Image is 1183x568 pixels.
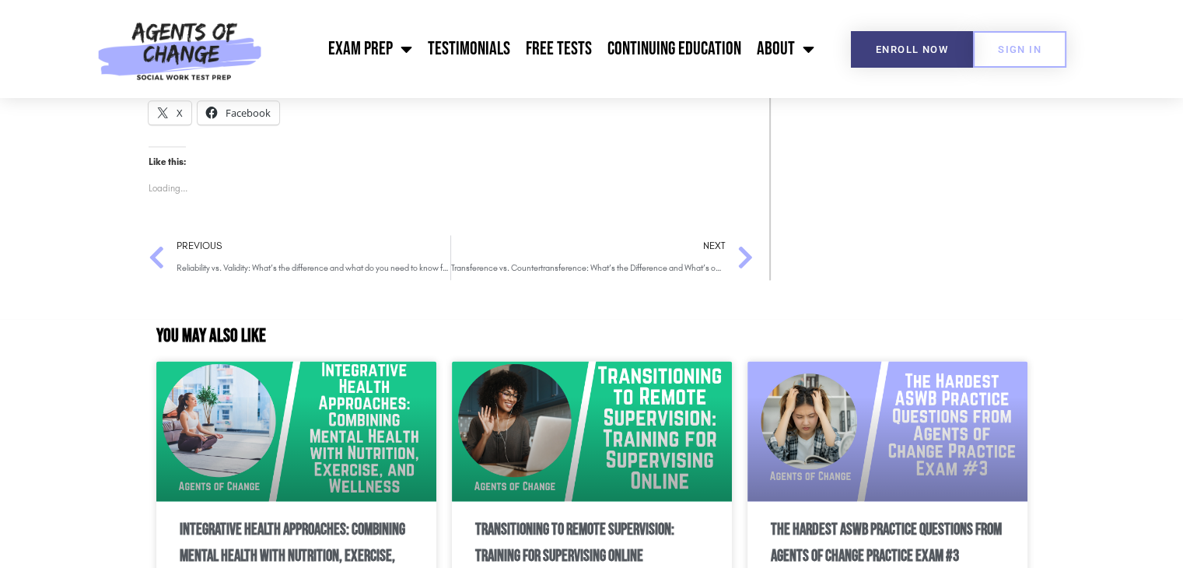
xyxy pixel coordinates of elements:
span: Reliability vs. Validity: What’s the difference and what do you need to know for the ASWB exams? [177,258,451,280]
h3: YOU MAY ALSO LIKE [156,327,1027,345]
a: Continuing Education [600,30,749,68]
a: SIGN IN [973,31,1066,68]
span: Transference vs. Countertransference: What’s the Difference and What’s on the ASWB? [451,258,726,280]
a: X [149,101,191,124]
span: Loading... [149,183,187,194]
div: Post Navigation [149,235,754,280]
span: SIGN IN [998,44,1041,54]
a: Testimonials [420,30,518,68]
a: Exam Prep [320,30,420,68]
a: Free Tests [518,30,600,68]
a: PreviousReliability vs. Validity: What’s the difference and what do you need to know for the ASWB... [149,235,451,280]
h3: Like this: [149,146,186,167]
span: Next [451,235,726,258]
a: Facebook [198,101,279,124]
a: NextTransference vs. Countertransference: What’s the Difference and What’s on the ASWB? [451,235,754,280]
nav: Menu [270,30,822,68]
a: The Hardest ASWB Practice Questions from Agents of Change Practice Exam #3 [771,520,1002,566]
span: Facebook [226,106,271,120]
a: About [749,30,822,68]
span: X [177,106,183,120]
span: Previous [177,235,451,258]
span: Enroll Now [876,44,948,54]
a: Enroll Now [851,31,973,68]
a: Transitioning to Remote Supervision: Training for Supervising Online [475,520,674,566]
